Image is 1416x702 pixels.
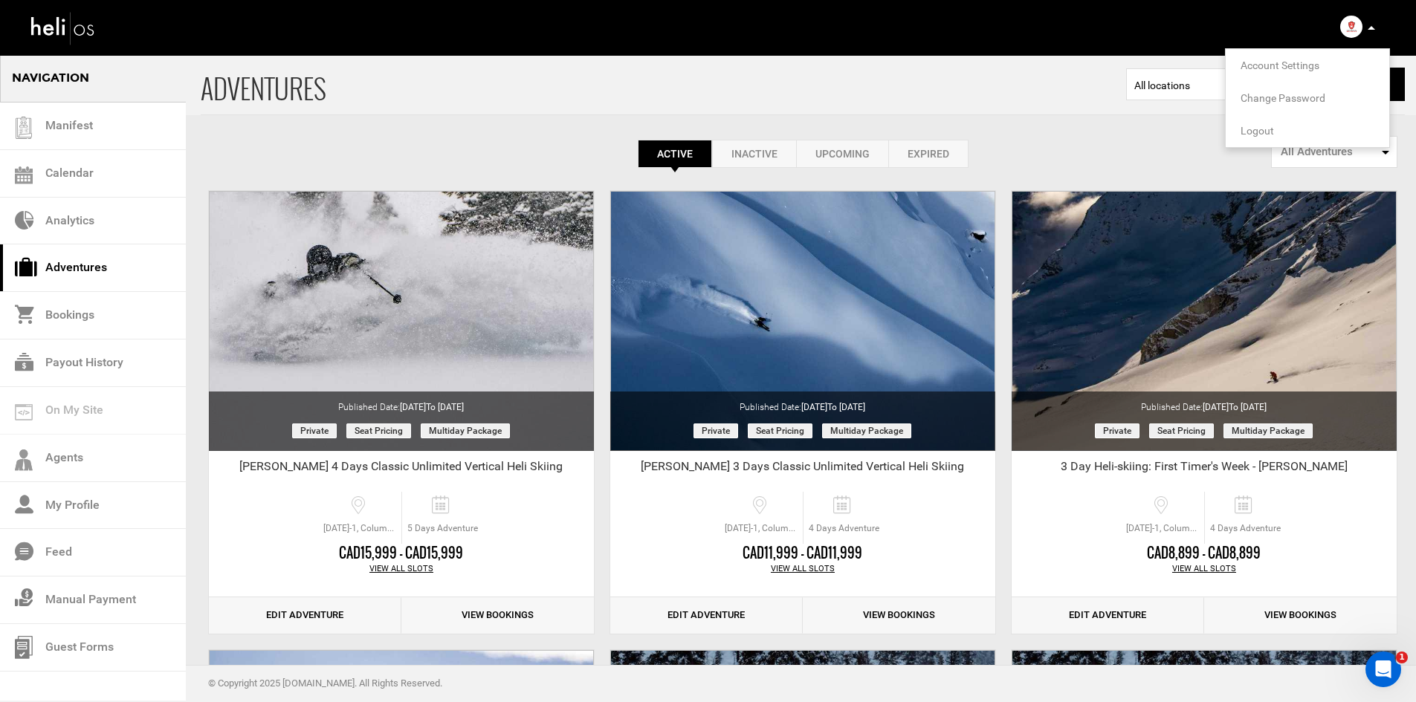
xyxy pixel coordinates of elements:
span: to [DATE] [827,402,865,412]
a: View Bookings [803,597,995,634]
span: Multiday package [822,423,911,438]
a: Inactive [712,140,796,168]
a: Upcoming [796,140,888,168]
div: Published Date: [610,391,995,414]
a: Expired [888,140,969,168]
div: Published Date: [1012,391,1397,414]
a: View Bookings [1204,597,1397,634]
span: to [DATE] [1229,402,1267,412]
iframe: Intercom live chat [1365,651,1401,687]
span: Private [292,423,337,438]
div: View All Slots [610,563,995,575]
span: [DATE]-1, Columbia-Shuswap, [GEOGRAPHIC_DATA] V0A 1H0, [GEOGRAPHIC_DATA] [721,522,803,535]
span: Select box activate [1126,68,1252,100]
div: 3 Day Heli-skiing: First Timer's Week - [PERSON_NAME] [1012,458,1397,481]
div: View All Slots [209,563,594,575]
span: 1 [1396,651,1408,663]
div: CAD11,999 - CAD11,999 [610,544,995,563]
span: All Adventures [1281,144,1378,160]
span: ADVENTURES [201,54,1126,114]
img: agents-icon.svg [15,449,33,471]
span: Private [1095,423,1139,438]
div: [PERSON_NAME] 3 Days Classic Unlimited Vertical Heli Skiing [610,458,995,481]
span: Account Settings [1241,59,1319,71]
div: CAD8,899 - CAD8,899 [1012,544,1397,563]
span: [DATE]-1, Columbia-Shuswap, [GEOGRAPHIC_DATA] V0A 1H0, [GEOGRAPHIC_DATA] [320,522,401,535]
a: Active [638,140,712,168]
div: View All Slots [1012,563,1397,575]
div: CAD15,999 - CAD15,999 [209,544,594,563]
span: [DATE] [801,402,865,412]
img: img_9251f6c852f2d69a6fdc2f2f53e7d310.png [1340,16,1362,38]
img: calendar.svg [15,166,33,184]
img: guest-list.svg [13,117,35,139]
span: 5 Days Adventure [402,522,483,535]
span: Change Password [1241,92,1325,104]
span: [DATE] [1203,402,1267,412]
span: Multiday package [421,423,510,438]
a: Edit Adventure [209,597,401,634]
span: [DATE]-1, Columbia-Shuswap, [GEOGRAPHIC_DATA] V0A 1H0, [GEOGRAPHIC_DATA] [1122,522,1204,535]
a: Edit Adventure [610,597,803,634]
span: Private [694,423,738,438]
button: All Adventures [1271,136,1397,168]
span: 4 Days Adventure [804,522,885,535]
img: heli-logo [30,8,97,48]
span: Seat Pricing [346,423,411,438]
span: Multiday package [1223,423,1313,438]
span: to [DATE] [426,402,464,412]
span: 4 Days Adventure [1205,522,1286,535]
span: Logout [1241,125,1274,137]
a: View Bookings [401,597,594,634]
span: [DATE] [400,402,464,412]
div: [PERSON_NAME] 4 Days Classic Unlimited Vertical Heli Skiing [209,458,594,481]
a: Edit Adventure [1012,597,1204,634]
span: All locations [1134,78,1244,93]
span: Seat Pricing [748,423,812,438]
div: Published Date: [209,391,594,414]
span: Seat Pricing [1149,423,1214,438]
img: on_my_site.svg [15,404,33,420]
